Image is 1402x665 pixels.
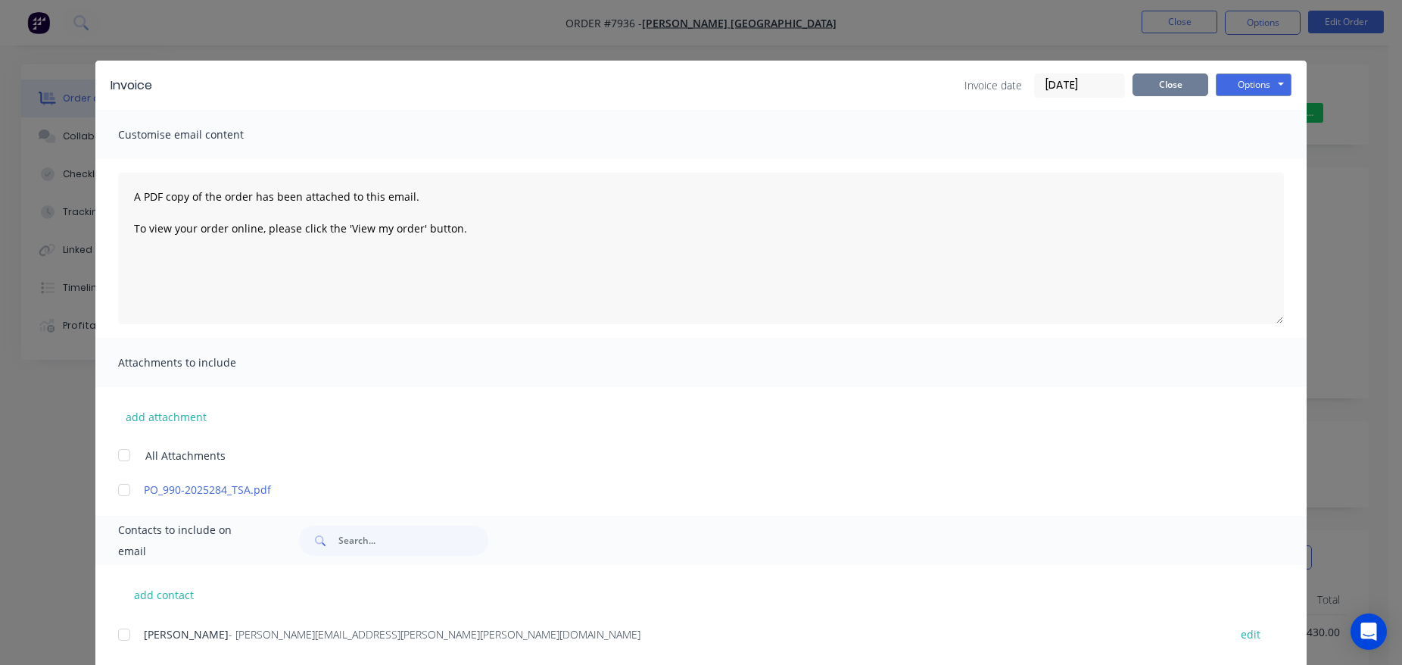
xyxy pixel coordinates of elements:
span: Invoice date [964,77,1022,93]
button: Options [1216,73,1291,96]
span: Customise email content [118,124,285,145]
button: Close [1133,73,1208,96]
button: add attachment [118,405,214,428]
button: edit [1232,624,1270,645]
span: Attachments to include [118,352,285,373]
span: - [PERSON_NAME][EMAIL_ADDRESS][PERSON_NAME][PERSON_NAME][DOMAIN_NAME] [229,627,640,642]
span: Contacts to include on email [118,520,261,562]
span: [PERSON_NAME] [144,627,229,642]
span: All Attachments [145,448,226,464]
button: add contact [118,583,209,606]
div: Invoice [111,76,152,95]
a: PO_990-2025284_TSA.pdf [144,482,1214,498]
input: Search... [338,526,488,556]
div: Open Intercom Messenger [1351,613,1387,650]
textarea: A PDF copy of the order has been attached to this email. To view your order online, please click ... [118,173,1284,324]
